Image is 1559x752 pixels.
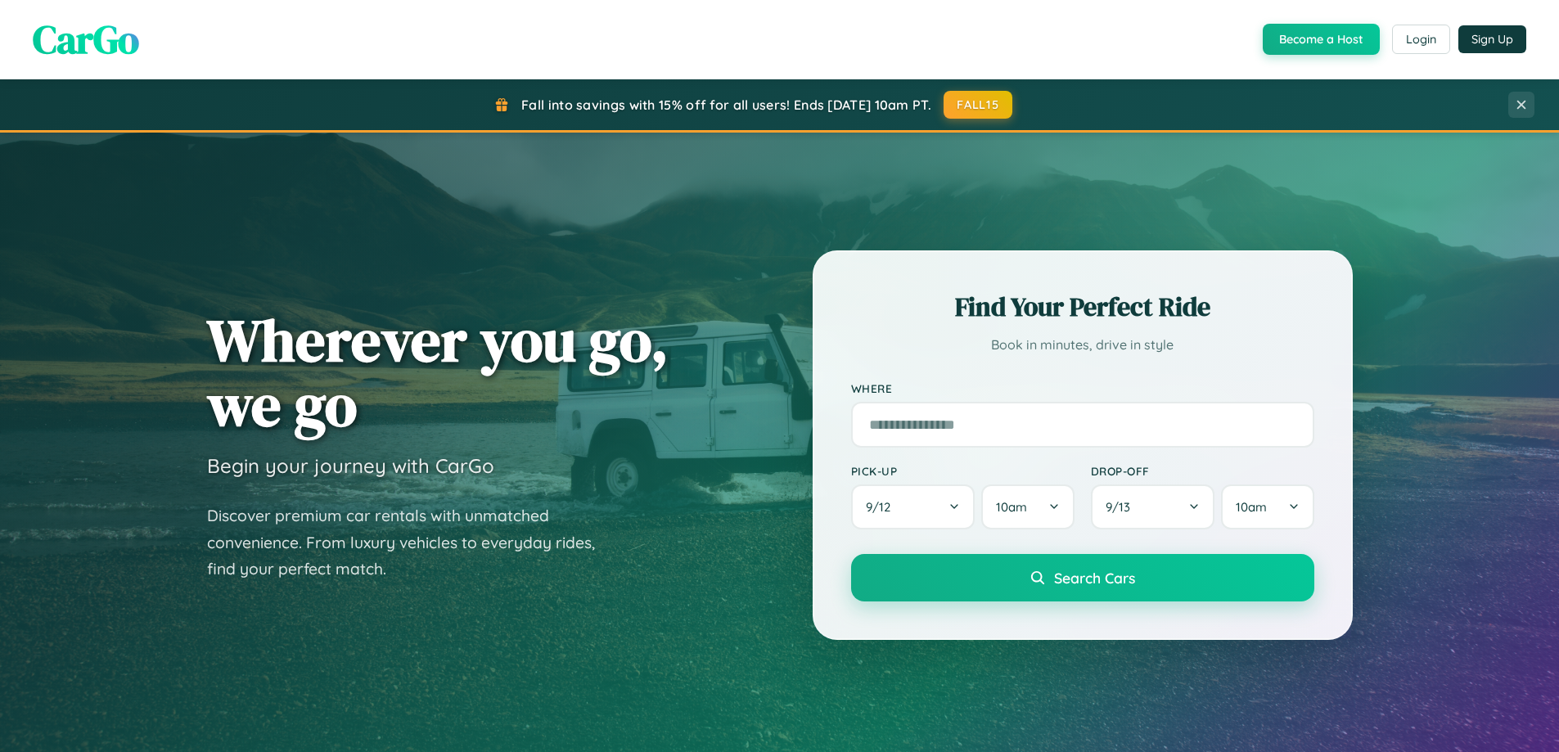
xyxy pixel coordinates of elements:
[851,289,1314,325] h2: Find Your Perfect Ride
[851,484,976,529] button: 9/12
[1221,484,1313,529] button: 10am
[866,499,899,515] span: 9 / 12
[851,464,1075,478] label: Pick-up
[207,502,616,583] p: Discover premium car rentals with unmatched convenience. From luxury vehicles to everyday rides, ...
[33,12,139,66] span: CarGo
[521,97,931,113] span: Fall into savings with 15% off for all users! Ends [DATE] 10am PT.
[851,381,1314,395] label: Where
[851,333,1314,357] p: Book in minutes, drive in style
[981,484,1074,529] button: 10am
[1106,499,1138,515] span: 9 / 13
[1392,25,1450,54] button: Login
[207,308,669,437] h1: Wherever you go, we go
[944,91,1012,119] button: FALL15
[996,499,1027,515] span: 10am
[1054,569,1135,587] span: Search Cars
[207,453,494,478] h3: Begin your journey with CarGo
[1263,24,1380,55] button: Become a Host
[1236,499,1267,515] span: 10am
[851,554,1314,601] button: Search Cars
[1091,464,1314,478] label: Drop-off
[1091,484,1215,529] button: 9/13
[1458,25,1526,53] button: Sign Up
